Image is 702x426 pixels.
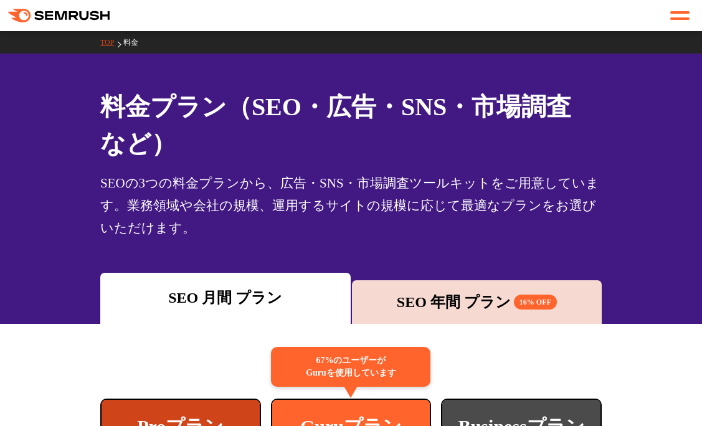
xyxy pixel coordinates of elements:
[123,38,148,47] a: 料金
[271,347,430,387] div: 67%のユーザーが Guruを使用しています
[358,291,596,313] div: SEO 年間 プラン
[107,286,344,309] div: SEO 月間 プラン
[100,38,123,47] a: TOP
[514,295,557,310] span: 16% OFF
[100,88,602,162] h1: 料金プラン（SEO・広告・SNS・市場調査 など）
[100,172,602,239] div: SEOの3つの料金プランから、広告・SNS・市場調査ツールキットをご用意しています。業務領域や会社の規模、運用するサイトの規模に応じて最適なプランをお選びいただけます。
